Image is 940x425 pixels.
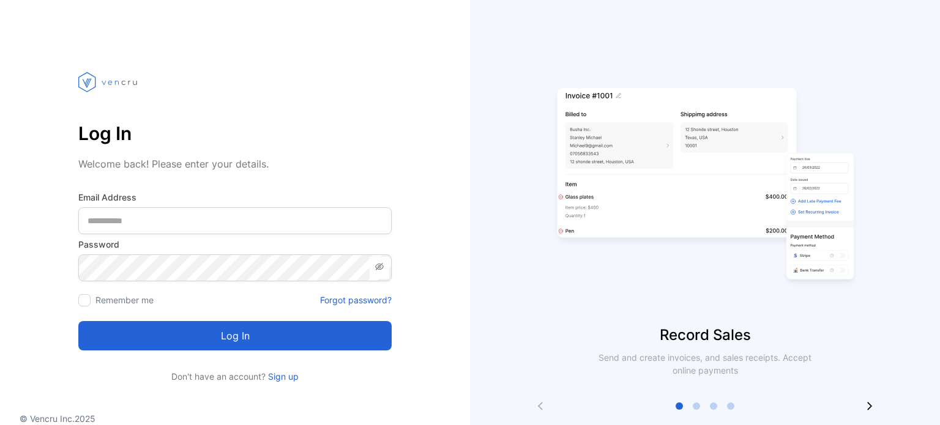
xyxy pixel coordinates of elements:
[78,238,392,251] label: Password
[78,157,392,171] p: Welcome back! Please enter your details.
[587,351,822,377] p: Send and create invoices, and sales receipts. Accept online payments
[78,49,140,115] img: vencru logo
[78,191,392,204] label: Email Address
[470,324,940,346] p: Record Sales
[78,321,392,350] button: Log in
[78,370,392,383] p: Don't have an account?
[552,49,858,324] img: slider image
[320,294,392,306] a: Forgot password?
[78,119,392,148] p: Log In
[95,295,154,305] label: Remember me
[266,371,299,382] a: Sign up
